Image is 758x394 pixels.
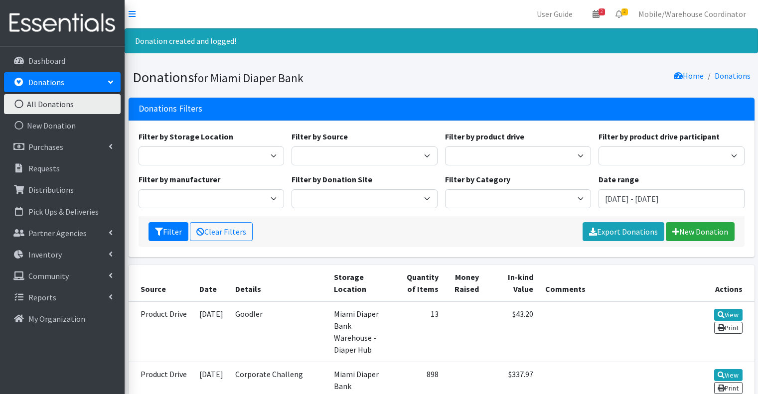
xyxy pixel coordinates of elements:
td: Goodler [229,301,328,362]
button: Filter [149,222,188,241]
a: Pick Ups & Deliveries [4,202,121,222]
a: Export Donations [583,222,664,241]
a: Home [674,71,704,81]
a: All Donations [4,94,121,114]
a: Clear Filters [190,222,253,241]
div: Donation created and logged! [125,28,758,53]
a: Requests [4,158,121,178]
p: Requests [28,163,60,173]
a: New Donation [4,116,121,135]
a: Reports [4,287,121,307]
a: User Guide [529,4,581,24]
p: Purchases [28,142,63,152]
td: 13 [395,301,444,362]
p: Reports [28,292,56,302]
th: Source [129,265,193,301]
a: Mobile/Warehouse Coordinator [630,4,754,24]
td: Miami Diaper Bank Warehouse - Diaper Hub [328,301,395,362]
label: Filter by product drive participant [599,131,720,142]
th: Details [229,265,328,301]
label: Filter by Category [445,173,510,185]
a: 2 [585,4,607,24]
span: 2 [621,8,628,15]
th: Actions [704,265,755,301]
h3: Donations Filters [139,104,202,114]
th: In-kind Value [485,265,540,301]
p: Pick Ups & Deliveries [28,207,99,217]
a: Partner Agencies [4,223,121,243]
td: [DATE] [193,301,229,362]
label: Filter by product drive [445,131,524,142]
a: Print [714,322,743,334]
a: Purchases [4,137,121,157]
th: Quantity of Items [395,265,444,301]
label: Filter by manufacturer [139,173,220,185]
a: 2 [607,4,630,24]
a: Donations [715,71,751,81]
p: Dashboard [28,56,65,66]
a: Dashboard [4,51,121,71]
th: Money Raised [445,265,485,301]
p: My Organization [28,314,85,324]
p: Distributions [28,185,74,195]
a: Distributions [4,180,121,200]
a: New Donation [666,222,735,241]
a: Print [714,382,743,394]
a: View [714,369,743,381]
small: for Miami Diaper Bank [194,71,303,85]
td: $43.20 [485,301,540,362]
td: Product Drive [129,301,193,362]
p: Partner Agencies [28,228,87,238]
label: Date range [599,173,639,185]
label: Filter by Source [292,131,348,142]
label: Filter by Storage Location [139,131,233,142]
label: Filter by Donation Site [292,173,372,185]
h1: Donations [133,69,438,86]
th: Date [193,265,229,301]
p: Community [28,271,69,281]
input: January 1, 2011 - December 31, 2011 [599,189,745,208]
p: Donations [28,77,64,87]
a: View [714,309,743,321]
a: Donations [4,72,121,92]
span: 2 [599,8,605,15]
th: Comments [539,265,704,301]
img: HumanEssentials [4,6,121,40]
th: Storage Location [328,265,395,301]
a: My Organization [4,309,121,329]
a: Community [4,266,121,286]
a: Inventory [4,245,121,264]
p: Inventory [28,250,62,260]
